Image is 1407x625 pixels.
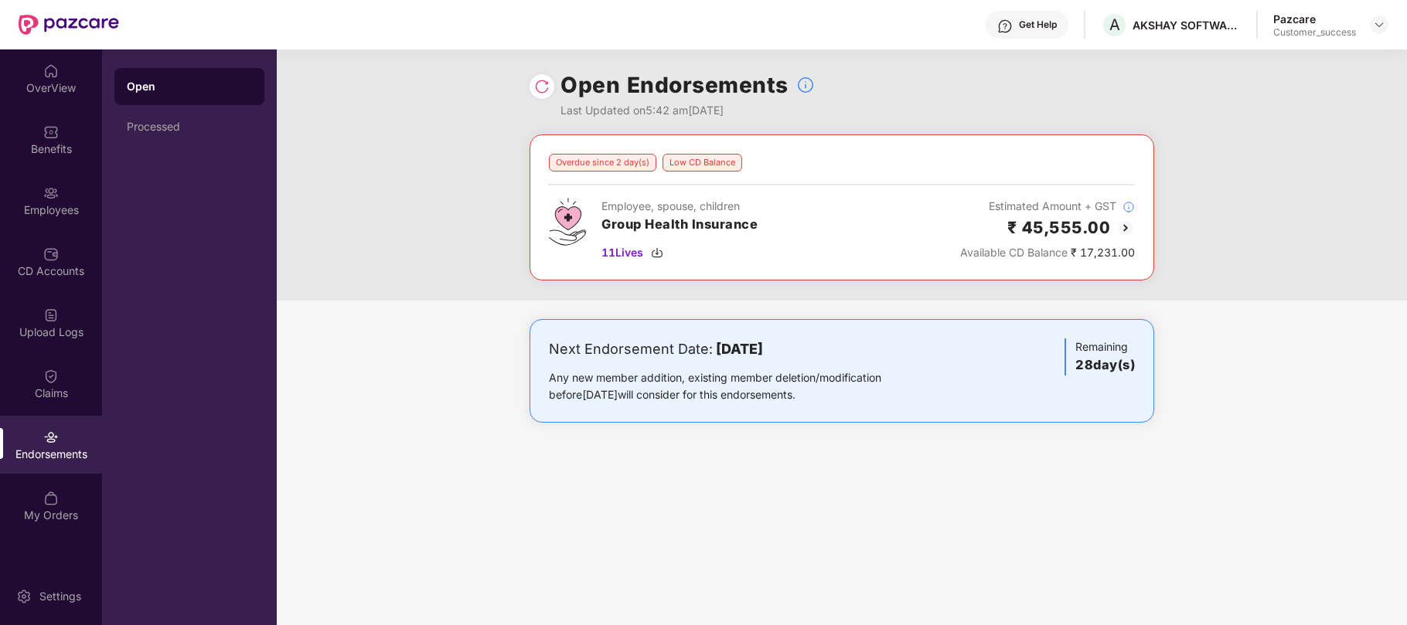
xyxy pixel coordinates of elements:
[1019,19,1057,31] div: Get Help
[43,63,59,79] img: svg+xml;base64,PHN2ZyBpZD0iSG9tZSIgeG1sbnM9Imh0dHA6Ly93d3cudzMub3JnLzIwMDAvc3ZnIiB3aWR0aD0iMjAiIG...
[19,15,119,35] img: New Pazcare Logo
[716,341,763,357] b: [DATE]
[43,185,59,201] img: svg+xml;base64,PHN2ZyBpZD0iRW1wbG95ZWVzIiB4bWxucz0iaHR0cDovL3d3dy53My5vcmcvMjAwMC9zdmciIHdpZHRoPS...
[1109,15,1120,34] span: A
[534,79,550,94] img: svg+xml;base64,PHN2ZyBpZD0iUmVsb2FkLTMyeDMyIiB4bWxucz0iaHR0cDovL3d3dy53My5vcmcvMjAwMC9zdmciIHdpZH...
[651,246,663,259] img: svg+xml;base64,PHN2ZyBpZD0iRG93bmxvYWQtMzJ4MzIiIHhtbG5zPSJodHRwOi8vd3d3LnczLm9yZy8yMDAwL3N2ZyIgd2...
[549,369,930,403] div: Any new member addition, existing member deletion/modification before [DATE] will consider for th...
[796,76,815,94] img: svg+xml;base64,PHN2ZyBpZD0iSW5mb18tXzMyeDMyIiBkYXRhLW5hbWU9IkluZm8gLSAzMngzMiIgeG1sbnM9Imh0dHA6Ly...
[601,244,643,261] span: 11 Lives
[1273,26,1356,39] div: Customer_success
[1007,215,1111,240] h2: ₹ 45,555.00
[16,589,32,604] img: svg+xml;base64,PHN2ZyBpZD0iU2V0dGluZy0yMHgyMCIgeG1sbnM9Imh0dHA6Ly93d3cudzMub3JnLzIwMDAvc3ZnIiB3aW...
[1075,355,1135,375] h3: 28 day(s)
[1116,219,1135,237] img: svg+xml;base64,PHN2ZyBpZD0iQmFjay0yMHgyMCIgeG1sbnM9Imh0dHA6Ly93d3cudzMub3JnLzIwMDAvc3ZnIiB3aWR0aD...
[997,19,1013,34] img: svg+xml;base64,PHN2ZyBpZD0iSGVscC0zMngzMiIgeG1sbnM9Imh0dHA6Ly93d3cudzMub3JnLzIwMDAvc3ZnIiB3aWR0aD...
[1065,338,1135,375] div: Remaining
[1273,12,1356,26] div: Pazcare
[127,121,252,133] div: Processed
[43,491,59,506] img: svg+xml;base64,PHN2ZyBpZD0iTXlfT3JkZXJzIiBkYXRhLW5hbWU9Ik15IE9yZGVycyIgeG1sbnM9Imh0dHA6Ly93d3cudz...
[43,369,59,384] img: svg+xml;base64,PHN2ZyBpZD0iQ2xhaW0iIHhtbG5zPSJodHRwOi8vd3d3LnczLm9yZy8yMDAwL3N2ZyIgd2lkdGg9IjIwIi...
[43,124,59,140] img: svg+xml;base64,PHN2ZyBpZD0iQmVuZWZpdHMiIHhtbG5zPSJodHRwOi8vd3d3LnczLm9yZy8yMDAwL3N2ZyIgd2lkdGg9Ij...
[1373,19,1385,31] img: svg+xml;base64,PHN2ZyBpZD0iRHJvcGRvd24tMzJ4MzIiIHhtbG5zPSJodHRwOi8vd3d3LnczLm9yZy8yMDAwL3N2ZyIgd2...
[1123,201,1135,213] img: svg+xml;base64,PHN2ZyBpZD0iSW5mb18tXzMyeDMyIiBkYXRhLW5hbWU9IkluZm8gLSAzMngzMiIgeG1sbnM9Imh0dHA6Ly...
[549,154,656,172] div: Overdue since 2 day(s)
[601,215,758,235] h3: Group Health Insurance
[127,79,252,94] div: Open
[1133,18,1241,32] div: AKSHAY SOFTWARE TECHNOLOGIES PRIVATE LIMITED
[560,102,815,119] div: Last Updated on 5:42 am[DATE]
[601,198,758,215] div: Employee, spouse, children
[960,244,1135,261] div: ₹ 17,231.00
[560,68,789,102] h1: Open Endorsements
[663,154,742,172] div: Low CD Balance
[960,198,1135,215] div: Estimated Amount + GST
[549,338,930,360] div: Next Endorsement Date:
[43,430,59,445] img: svg+xml;base64,PHN2ZyBpZD0iRW5kb3JzZW1lbnRzIiB4bWxucz0iaHR0cDovL3d3dy53My5vcmcvMjAwMC9zdmciIHdpZH...
[960,246,1068,259] span: Available CD Balance
[35,589,86,604] div: Settings
[43,246,59,262] img: svg+xml;base64,PHN2ZyBpZD0iQ0RfQWNjb3VudHMiIGRhdGEtbmFtZT0iQ0QgQWNjb3VudHMiIHhtbG5zPSJodHRwOi8vd3...
[549,198,586,246] img: svg+xml;base64,PHN2ZyB4bWxucz0iaHR0cDovL3d3dy53My5vcmcvMjAwMC9zdmciIHdpZHRoPSI0Ny43MTQiIGhlaWdodD...
[43,307,59,323] img: svg+xml;base64,PHN2ZyBpZD0iVXBsb2FkX0xvZ3MiIGRhdGEtbmFtZT0iVXBsb2FkIExvZ3MiIHhtbG5zPSJodHRwOi8vd3...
